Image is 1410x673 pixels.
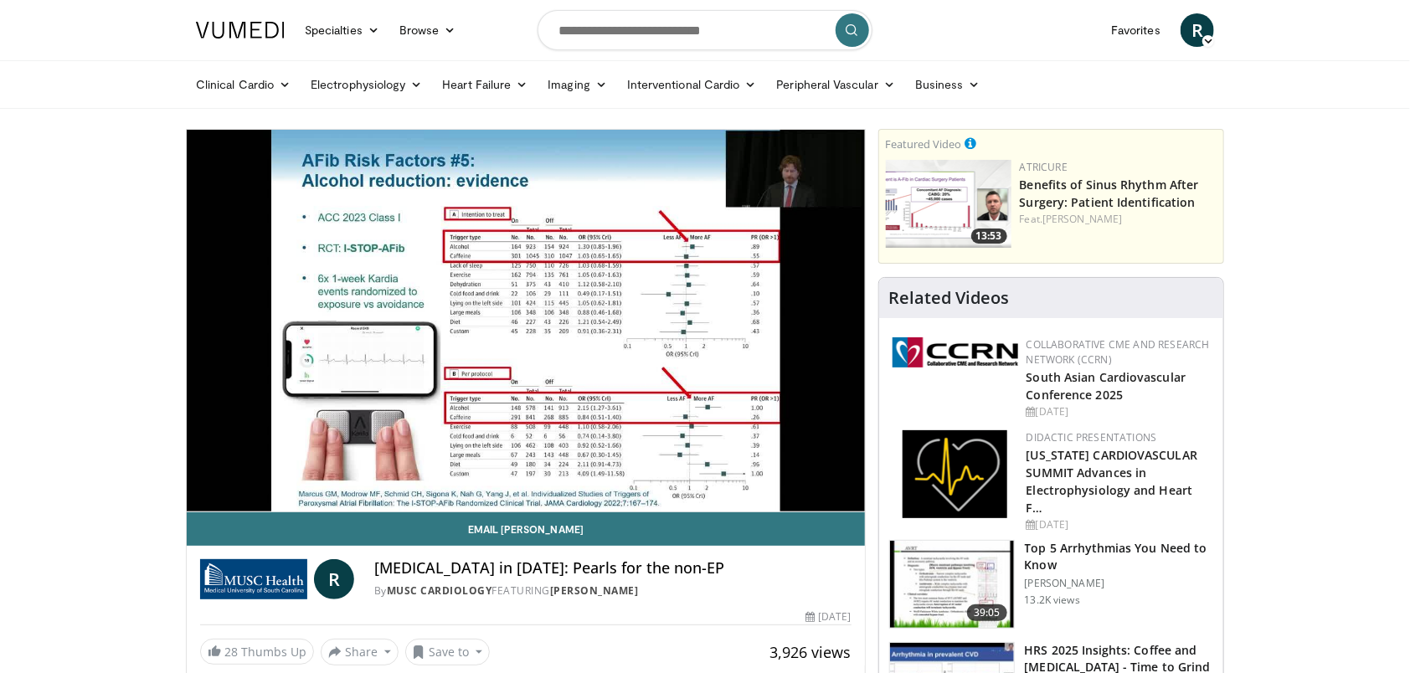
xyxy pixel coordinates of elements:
[186,68,301,101] a: Clinical Cardio
[314,559,354,599] a: R
[550,583,639,598] a: [PERSON_NAME]
[295,13,389,47] a: Specialties
[538,68,617,101] a: Imaging
[886,160,1011,248] img: 982c273f-2ee1-4c72-ac31-fa6e97b745f7.png.150x105_q85_crop-smart_upscale.png
[1027,447,1198,516] a: [US_STATE] CARDIOVASCULAR SUMMIT Advances in Electrophysiology and Heart F…
[374,559,852,578] h4: [MEDICAL_DATA] in [DATE]: Pearls for the non-EP
[805,609,851,624] div: [DATE]
[196,22,285,39] img: VuMedi Logo
[432,68,538,101] a: Heart Failure
[886,136,962,152] small: Featured Video
[405,639,491,665] button: Save to
[767,68,905,101] a: Peripheral Vascular
[886,160,1011,248] a: 13:53
[387,583,492,598] a: MUSC Cardiology
[301,68,432,101] a: Electrophysiology
[1020,212,1217,227] div: Feat.
[893,337,1018,367] img: a04ee3ba-8487-4636-b0fb-5e8d268f3737.png.150x105_q85_autocrop_double_scale_upscale_version-0.2.png
[889,540,1213,629] a: 39:05 Top 5 Arrhythmias You Need to Know [PERSON_NAME] 13.2K views
[770,642,852,662] span: 3,926 views
[617,68,767,101] a: Interventional Cardio
[200,639,314,665] a: 28 Thumbs Up
[1042,212,1122,226] a: [PERSON_NAME]
[967,604,1007,621] span: 39:05
[1101,13,1171,47] a: Favorites
[889,288,1010,308] h4: Related Videos
[971,229,1007,244] span: 13:53
[1027,369,1186,403] a: South Asian Cardiovascular Conference 2025
[1020,160,1068,174] a: AtriCure
[903,430,1007,518] img: 1860aa7a-ba06-47e3-81a4-3dc728c2b4cf.png.150x105_q85_autocrop_double_scale_upscale_version-0.2.png
[1025,577,1213,590] p: [PERSON_NAME]
[224,644,238,660] span: 28
[200,559,307,599] img: MUSC Cardiology
[1027,430,1210,445] div: Didactic Presentations
[321,639,399,665] button: Share
[1027,337,1210,367] a: Collaborative CME and Research Network (CCRN)
[389,13,466,47] a: Browse
[1020,177,1199,210] a: Benefits of Sinus Rhythm After Surgery: Patient Identification
[187,512,865,546] a: Email [PERSON_NAME]
[1025,540,1213,573] h3: Top 5 Arrhythmias You Need to Know
[187,130,865,512] video-js: Video Player
[890,541,1014,628] img: e6be7ba5-423f-4f4d-9fbf-6050eac7a348.150x105_q85_crop-smart_upscale.jpg
[905,68,991,101] a: Business
[1027,404,1210,419] div: [DATE]
[1025,593,1080,607] p: 13.2K views
[538,10,872,50] input: Search topics, interventions
[1181,13,1214,47] a: R
[374,583,852,599] div: By FEATURING
[1027,517,1210,532] div: [DATE]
